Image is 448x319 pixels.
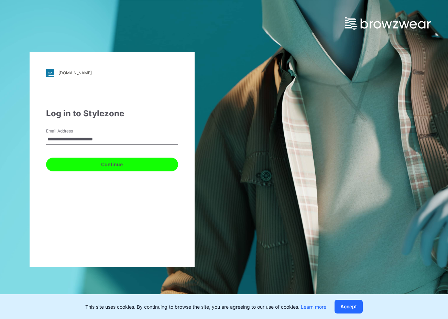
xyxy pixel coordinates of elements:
[46,69,54,77] img: stylezone-logo.562084cfcfab977791bfbf7441f1a819.svg
[58,70,92,75] div: [DOMAIN_NAME]
[46,69,178,77] a: [DOMAIN_NAME]
[46,158,178,171] button: Continue
[46,107,178,120] div: Log in to Stylezone
[301,304,326,310] a: Learn more
[85,303,326,310] p: This site uses cookies. By continuing to browse the site, you are agreeing to our use of cookies.
[335,300,363,313] button: Accept
[46,128,94,134] label: Email Address
[345,17,431,30] img: browzwear-logo.e42bd6dac1945053ebaf764b6aa21510.svg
